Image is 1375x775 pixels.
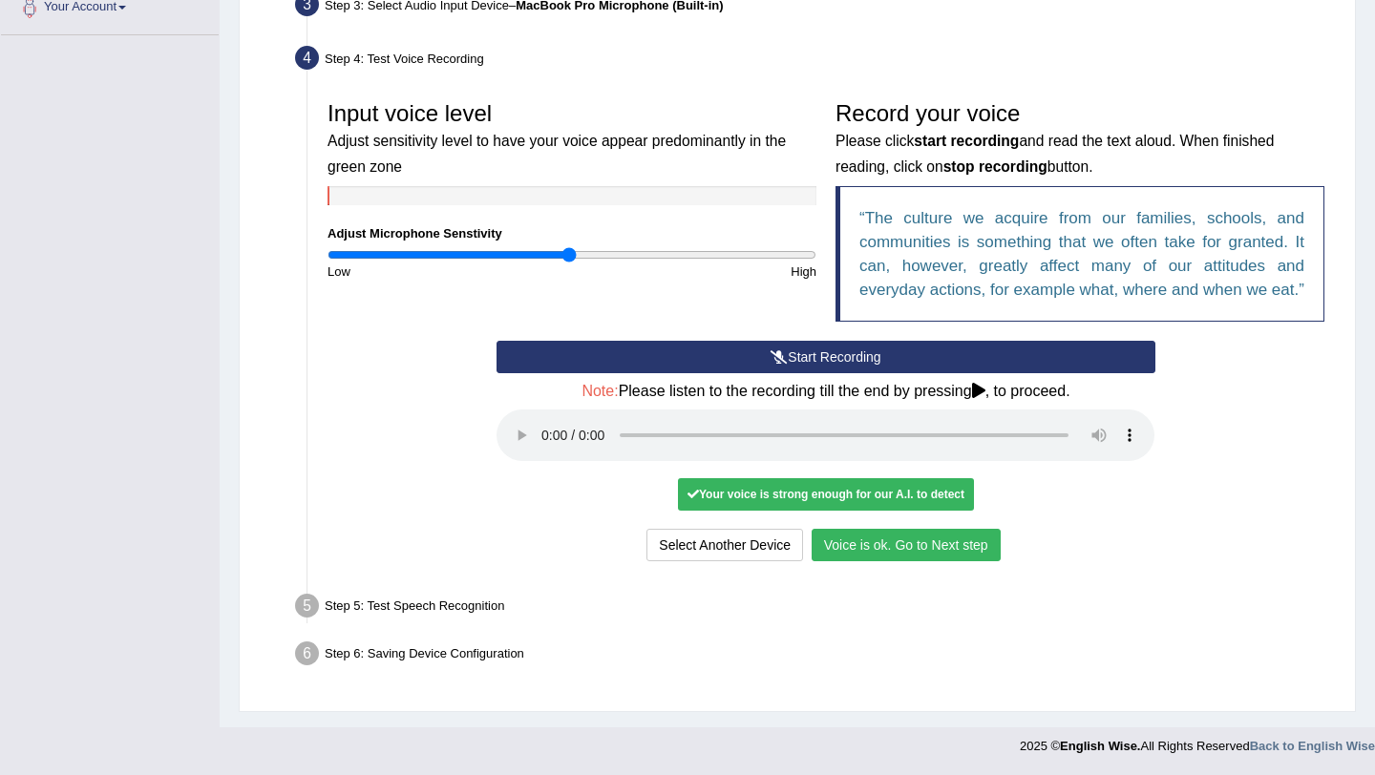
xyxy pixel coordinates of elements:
small: Adjust sensitivity level to have your voice appear predominantly in the green zone [328,133,786,174]
div: 2025 © All Rights Reserved [1020,727,1375,755]
h3: Input voice level [328,101,816,177]
button: Select Another Device [646,529,803,561]
a: Back to English Wise [1250,739,1375,753]
div: Step 4: Test Voice Recording [286,40,1346,82]
strong: English Wise. [1060,739,1140,753]
div: High [572,262,826,281]
b: stop recording [943,158,1047,175]
div: Low [318,262,572,281]
small: Please click and read the text aloud. When finished reading, click on button. [836,133,1274,174]
label: Adjust Microphone Senstivity [328,224,502,242]
button: Start Recording [497,341,1154,373]
div: Your voice is strong enough for our A.I. to detect [678,478,974,511]
div: Step 6: Saving Device Configuration [286,636,1346,678]
q: The culture we acquire from our families, schools, and communities is something that we often tak... [859,209,1304,299]
h4: Please listen to the recording till the end by pressing , to proceed. [497,383,1154,400]
b: start recording [914,133,1019,149]
span: Note: [582,383,618,399]
div: Step 5: Test Speech Recognition [286,588,1346,630]
button: Voice is ok. Go to Next step [812,529,1001,561]
h3: Record your voice [836,101,1324,177]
